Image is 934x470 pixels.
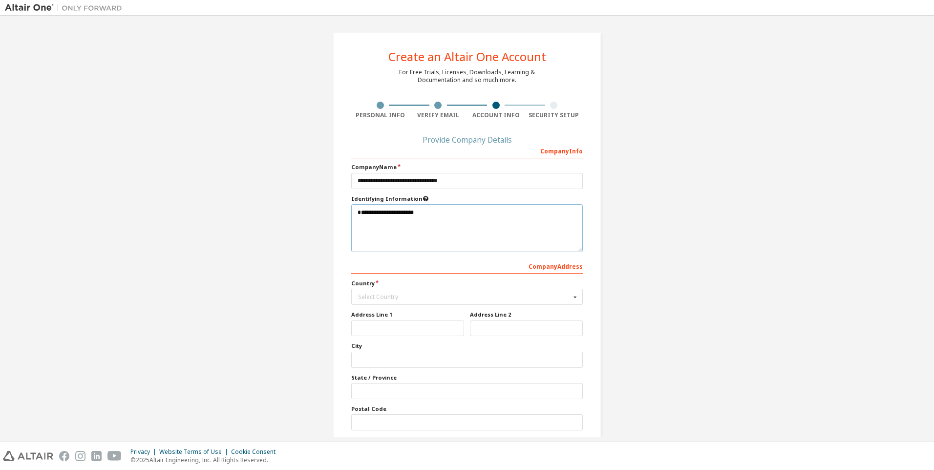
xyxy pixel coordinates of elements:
[351,137,583,143] div: Provide Company Details
[399,68,535,84] div: For Free Trials, Licenses, Downloads, Learning & Documentation and so much more.
[91,451,102,461] img: linkedin.svg
[351,111,409,119] div: Personal Info
[351,143,583,158] div: Company Info
[351,195,583,203] label: Please provide any information that will help our support team identify your company. Email and n...
[130,448,159,456] div: Privacy
[75,451,85,461] img: instagram.svg
[467,111,525,119] div: Account Info
[107,451,122,461] img: youtube.svg
[351,374,583,382] label: State / Province
[409,111,467,119] div: Verify Email
[351,342,583,350] label: City
[231,448,281,456] div: Cookie Consent
[159,448,231,456] div: Website Terms of Use
[358,294,571,300] div: Select Country
[525,111,583,119] div: Security Setup
[3,451,53,461] img: altair_logo.svg
[5,3,127,13] img: Altair One
[351,163,583,171] label: Company Name
[470,311,583,319] label: Address Line 2
[130,456,281,464] p: © 2025 Altair Engineering, Inc. All Rights Reserved.
[351,311,464,319] label: Address Line 1
[351,405,583,413] label: Postal Code
[388,51,546,63] div: Create an Altair One Account
[59,451,69,461] img: facebook.svg
[351,258,583,274] div: Company Address
[351,279,583,287] label: Country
